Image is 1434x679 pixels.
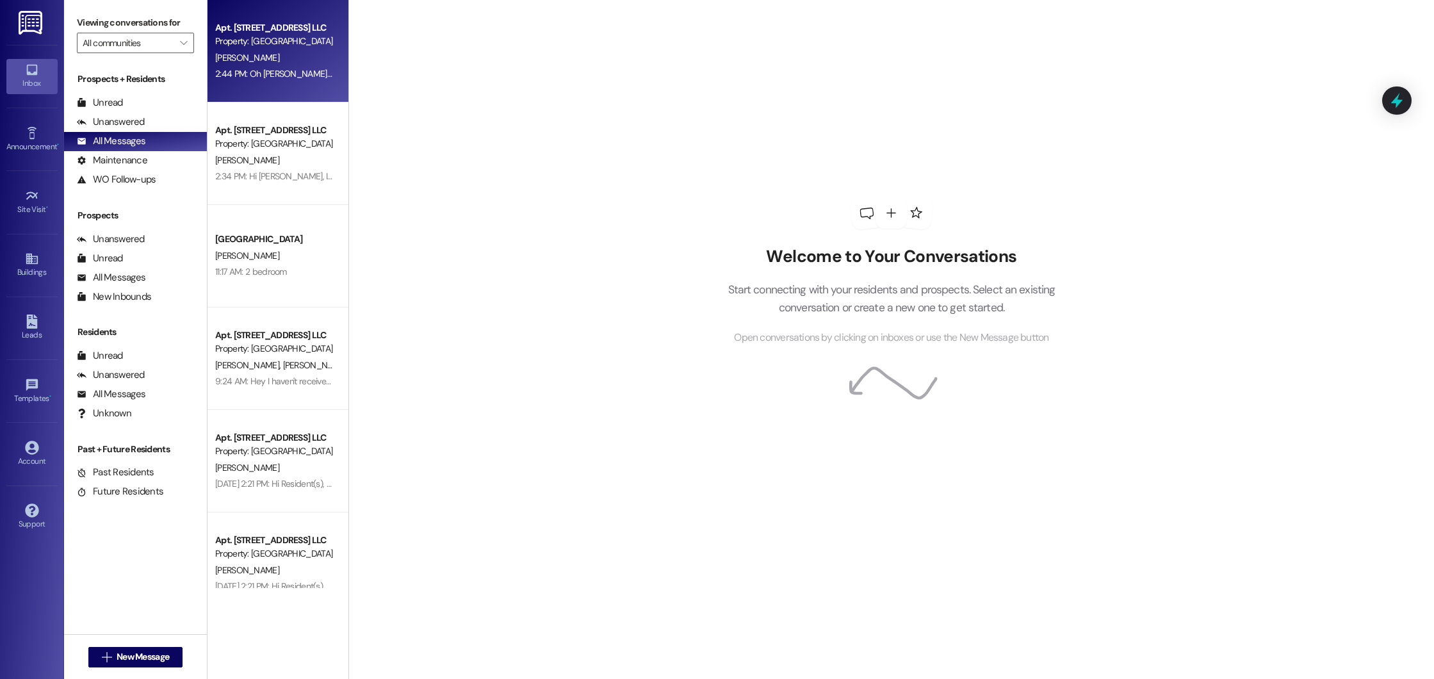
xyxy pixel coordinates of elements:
[46,203,48,212] span: •
[215,124,334,137] div: Apt. [STREET_ADDRESS] LLC
[215,359,283,371] span: [PERSON_NAME]
[6,437,58,471] a: Account
[215,534,334,547] div: Apt. [STREET_ADDRESS] LLC
[77,96,123,110] div: Unread
[77,173,156,186] div: WO Follow-ups
[215,329,334,342] div: Apt. [STREET_ADDRESS] LLC
[77,485,163,498] div: Future Residents
[64,443,207,456] div: Past + Future Residents
[77,115,145,129] div: Unanswered
[6,248,58,282] a: Buildings
[64,72,207,86] div: Prospects + Residents
[6,374,58,409] a: Templates •
[215,547,334,560] div: Property: [GEOGRAPHIC_DATA]
[102,652,111,662] i: 
[282,359,346,371] span: [PERSON_NAME]
[215,35,334,48] div: Property: [GEOGRAPHIC_DATA]
[77,154,147,167] div: Maintenance
[6,59,58,94] a: Inbox
[49,392,51,401] span: •
[64,325,207,339] div: Residents
[6,311,58,345] a: Leads
[77,407,131,420] div: Unknown
[57,140,59,149] span: •
[708,247,1075,267] h2: Welcome to Your Conversations
[77,233,145,246] div: Unanswered
[215,580,1092,592] div: [DATE] 2:21 PM: Hi Resident(s), There’s a vehicle parked in the middle of the garage spaces that’...
[6,185,58,220] a: Site Visit •
[215,137,334,151] div: Property: [GEOGRAPHIC_DATA]
[215,154,279,166] span: [PERSON_NAME]
[215,445,334,458] div: Property: [GEOGRAPHIC_DATA]
[6,500,58,534] a: Support
[77,466,154,479] div: Past Residents
[215,478,1092,489] div: [DATE] 2:21 PM: Hi Resident(s), There’s a vehicle parked in the middle of the garage spaces that’...
[215,250,279,261] span: [PERSON_NAME]
[215,233,334,246] div: [GEOGRAPHIC_DATA]
[77,388,145,401] div: All Messages
[215,52,279,63] span: [PERSON_NAME]
[77,13,194,33] label: Viewing conversations for
[180,38,187,48] i: 
[215,564,279,576] span: [PERSON_NAME]
[77,135,145,148] div: All Messages
[77,368,145,382] div: Unanswered
[215,21,334,35] div: Apt. [STREET_ADDRESS] LLC
[117,650,169,664] span: New Message
[77,349,123,363] div: Unread
[215,431,334,445] div: Apt. [STREET_ADDRESS] LLC
[215,462,279,473] span: [PERSON_NAME]
[215,68,1111,79] div: 2:44 PM: Oh [PERSON_NAME]! I’m so sorry to hear about Mr. [PERSON_NAME]. We’ll be praying for his...
[19,11,45,35] img: ResiDesk Logo
[88,647,183,667] button: New Message
[734,330,1048,346] span: Open conversations by clicking on inboxes or use the New Message button
[215,266,287,277] div: 11:17 AM: 2 bedroom
[708,281,1075,317] p: Start connecting with your residents and prospects. Select an existing conversation or create a n...
[83,33,174,53] input: All communities
[215,342,334,356] div: Property: [GEOGRAPHIC_DATA]
[77,271,145,284] div: All Messages
[77,252,123,265] div: Unread
[215,375,512,387] div: 9:24 AM: Hey I haven't received the September newsletter. Has it been sent yet?
[77,290,151,304] div: New Inbounds
[64,209,207,222] div: Prospects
